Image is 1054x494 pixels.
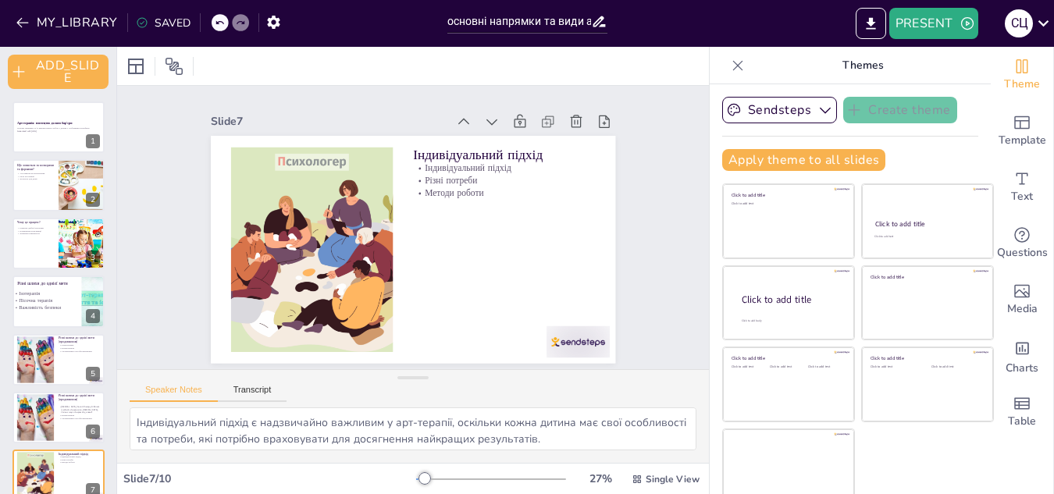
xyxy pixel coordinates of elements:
[130,407,696,450] textarea: Індивідуальний підхід є надзвичайно важливим у арт-терапії, оскільки кожна дитина має свої особли...
[732,192,843,198] div: Click to add title
[17,130,100,133] p: Generated with [URL]
[856,8,886,39] button: EXPORT_TO_POWERPOINT
[12,10,124,35] button: MY_LIBRARY
[997,244,1048,261] span: Questions
[646,473,700,485] span: Single View
[59,458,100,461] p: Різні потреби
[59,350,100,353] p: Альтернативні способи вираження
[871,365,920,369] div: Click to add text
[1008,413,1036,430] span: Table
[218,385,287,402] button: Transcript
[1004,76,1040,93] span: Theme
[59,336,100,344] p: Різні шляхи до однієї мети (продовження)
[123,54,148,79] div: Layout
[582,471,619,486] div: 27 %
[732,202,843,206] div: Click to add text
[12,218,105,269] div: https://cdn.sendsteps.com/images/logo/sendsteps_logo_white.pnghttps://cdn.sendsteps.com/images/lo...
[413,145,595,164] p: Індивідуальний підхід
[59,343,100,347] p: Сказкотерапія
[1005,8,1033,39] button: С ц
[722,97,837,123] button: Sendsteps
[86,251,100,265] div: 3
[732,365,767,369] div: Click to add text
[843,97,957,123] button: Create theme
[59,414,100,417] p: Музикотерапія
[1011,188,1033,205] span: Text
[413,161,595,173] p: Індивідуальний підхід
[59,347,100,350] p: Музикотерапія
[12,297,156,304] p: Пісочна терапія
[447,10,591,33] input: INSERT_TITLE
[17,220,54,225] p: Чому це працює?
[732,355,843,361] div: Click to add title
[211,114,447,129] div: Slide 7
[17,172,54,175] p: Арт-терапія як психотерапія
[59,405,100,414] p: [MEDICAL_DATA], Sound therapy, Different methods of expression, [MEDICAL_DATA], Various ways of e...
[17,229,54,233] p: Покращення комунікації
[17,162,54,171] p: Що ховається за кольорами та формами?
[86,367,100,381] div: 5
[12,101,105,153] div: Арт-терапія: мистецтво долати бар'єриОсновні напрямки та їх використання в роботі з дітьми з особ...
[871,273,982,279] div: Click to add title
[86,134,100,148] div: 1
[86,425,100,439] div: 6
[770,365,805,369] div: Click to add text
[12,334,105,386] div: https://cdn.sendsteps.com/images/logo/sendsteps_logo_white.pnghttps://cdn.sendsteps.com/images/lo...
[17,281,101,287] p: Різні шляхи до однієї мети
[991,47,1053,103] div: Change the overall theme
[742,293,842,307] div: Click to add title
[130,385,218,402] button: Speaker Notes
[991,384,1053,440] div: Add a table
[991,328,1053,384] div: Add charts and graphs
[17,226,54,229] p: Розвиток дрібної моторики
[12,304,156,311] p: Важливість безпеки
[991,159,1053,215] div: Add text boxes
[413,173,595,186] p: Різні потреби
[59,456,100,459] p: Індивідуальний підхід
[59,393,100,402] p: Різні шляхи до однієї мети (продовження)
[808,365,843,369] div: Click to add text
[1005,9,1033,37] div: С ц
[991,272,1053,328] div: Add images, graphics, shapes or video
[59,452,100,457] p: Індивідуальний підхід
[136,16,191,30] div: SAVED
[991,215,1053,272] div: Get real-time input from your audience
[413,187,595,199] p: Методи роботи
[931,365,981,369] div: Click to add text
[1007,300,1038,318] span: Media
[1006,360,1038,377] span: Charts
[123,471,416,486] div: Slide 7 / 10
[17,121,73,125] strong: Арт-терапія: мистецтво долати бар'єри
[875,219,979,229] div: Click to add title
[17,233,54,236] p: Зниження тривожності
[750,47,975,84] p: Themes
[12,392,105,443] div: https://cdn.sendsteps.com/images/logo/sendsteps_logo_white.pnghttps://cdn.sendsteps.com/images/lo...
[991,103,1053,159] div: Add ready made slides
[874,235,978,239] div: Click to add text
[999,132,1046,149] span: Template
[12,159,105,211] div: https://cdn.sendsteps.com/images/logo/sendsteps_logo_white.pnghttps://cdn.sendsteps.com/images/lo...
[59,417,100,420] p: Альтернативні способи вираження
[8,55,109,89] button: ADD_SLIDE
[17,177,54,180] p: Зручність для дітей
[17,174,54,177] p: Мета арт-терапії
[86,193,100,207] div: 2
[59,461,100,464] p: Методи роботи
[165,57,183,76] span: Position
[889,8,978,39] button: PRESENT
[742,319,840,323] div: Click to add body
[871,355,982,361] div: Click to add title
[86,309,100,323] div: 4
[722,149,885,171] button: Apply theme to all slides
[17,127,100,130] p: Основні напрямки та їх використання в роботі з дітьми з особливими потребами
[12,275,105,327] div: https://cdn.sendsteps.com/images/logo/sendsteps_logo_white.pnghttps://cdn.sendsteps.com/images/lo...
